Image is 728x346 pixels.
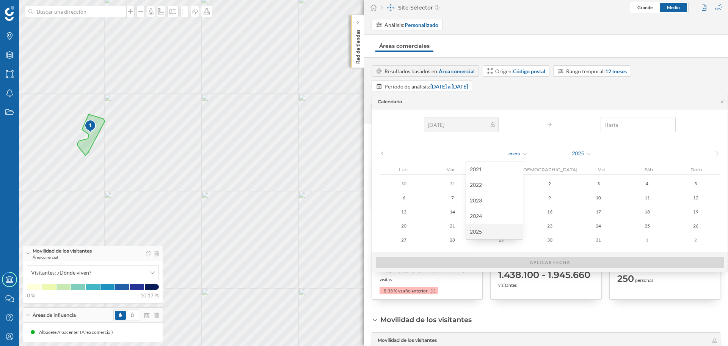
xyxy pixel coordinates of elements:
button: 25 [623,221,671,231]
div: Site Selector [381,4,439,11]
div: 27 [380,235,428,245]
button: 7 [428,193,477,203]
button: 9 [526,193,574,203]
p: [DEMOGRAPHIC_DATA] [522,167,577,172]
button: 3 [574,179,623,189]
div: 2 [526,179,574,188]
div: 25 [623,221,671,231]
button: 6 [380,193,428,203]
button: 23 [526,221,574,231]
div: Rango temporal: [566,67,627,75]
div: Análisis: [384,21,438,29]
span: visitas [380,276,392,283]
div: 5 [672,179,720,188]
span: 10,17 % [140,292,159,299]
button: 19 [672,207,720,217]
div: Origen: [495,67,545,75]
button: 2 [526,179,574,189]
img: Geoblink Logo [5,6,14,21]
div: 2 [672,235,720,245]
button: 17 [574,207,623,217]
button: 16 [526,207,574,217]
button: 30 [380,179,428,189]
span: 0 % [27,292,35,299]
span: Soporte [15,5,42,12]
div: 2025 [470,228,519,235]
strong: Área comercial [439,68,475,74]
img: dashboards-manager.svg [387,4,394,11]
div: 12 [672,193,720,202]
div: 30 [380,179,428,188]
div: 9 [526,193,574,202]
div: 29 [477,235,526,245]
div: Calendario [378,98,402,105]
div: 6 [380,193,428,202]
span: Áreas de influencia [33,312,76,319]
p: dom [673,167,720,172]
button: 20 [380,221,428,231]
p: vie [577,167,625,172]
button: 13 [380,207,428,217]
div: Albacete Albacenter (Área comercial) [39,329,117,336]
button: 29 [477,235,526,245]
div: 23 [526,221,574,231]
div: 11 [623,193,671,202]
div: Período de análisis: [384,82,468,90]
button: 26 [672,221,720,231]
button: 2 [672,235,720,245]
button: 31 [428,179,477,189]
div: 21 [428,221,477,231]
button: 21 [428,221,477,231]
div: 1 [84,122,97,129]
span: personas [635,277,653,284]
div: 31 [428,179,477,188]
button: 12 [672,193,720,203]
div: 30 [526,235,574,245]
div: 19 [672,207,720,216]
div: 24 [574,221,623,231]
p: mar [427,167,474,172]
div: 10 [574,193,623,202]
button: 18 [623,207,671,217]
div: 26 [672,221,720,231]
strong: Código postal [513,68,545,74]
div: 1 [623,235,671,245]
div: 2022 [470,181,519,189]
div: 7 [428,193,477,202]
img: pois-map-marker.svg [84,119,97,134]
span: Movilidad de los visitantes [378,337,437,344]
button: 4 [623,179,671,189]
div: 2021 [470,165,519,173]
div: Movilidad de los visitantes [380,315,472,325]
strong: Personalizado [405,22,438,28]
p: sáb [625,167,673,172]
span: 250 [617,273,634,285]
div: 1 [84,119,96,133]
div: 20 [380,221,428,231]
span: Área comercial [33,254,92,260]
div: 18 [623,207,671,216]
strong: [DATE] a [DATE] [430,83,468,90]
button: 27 [380,235,428,245]
div: 3 [574,179,623,188]
button: 11 [623,193,671,203]
span: Grande [637,5,653,10]
div: 17 [574,207,623,216]
span: vs año anterior [398,288,428,294]
div: 2023 [470,196,519,204]
button: 31 [574,235,623,245]
div: 14 [428,207,477,216]
button: 30 [526,235,574,245]
div: Resultados basados en: [384,67,475,75]
button: 28 [428,235,477,245]
a: Áreas comerciales [375,40,433,52]
span: Movilidad de los visitantes [33,248,92,254]
span: visitantes [498,282,517,289]
span: 1.438.100 - 1.945.660 [498,269,590,281]
p: lun [380,167,427,172]
p: Red de tiendas [354,27,362,64]
div: 28 [428,235,477,245]
span: Visitantes: ¿Dónde viven? [31,269,91,276]
span: -8.33 % [382,288,397,294]
div: 16 [526,207,574,216]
